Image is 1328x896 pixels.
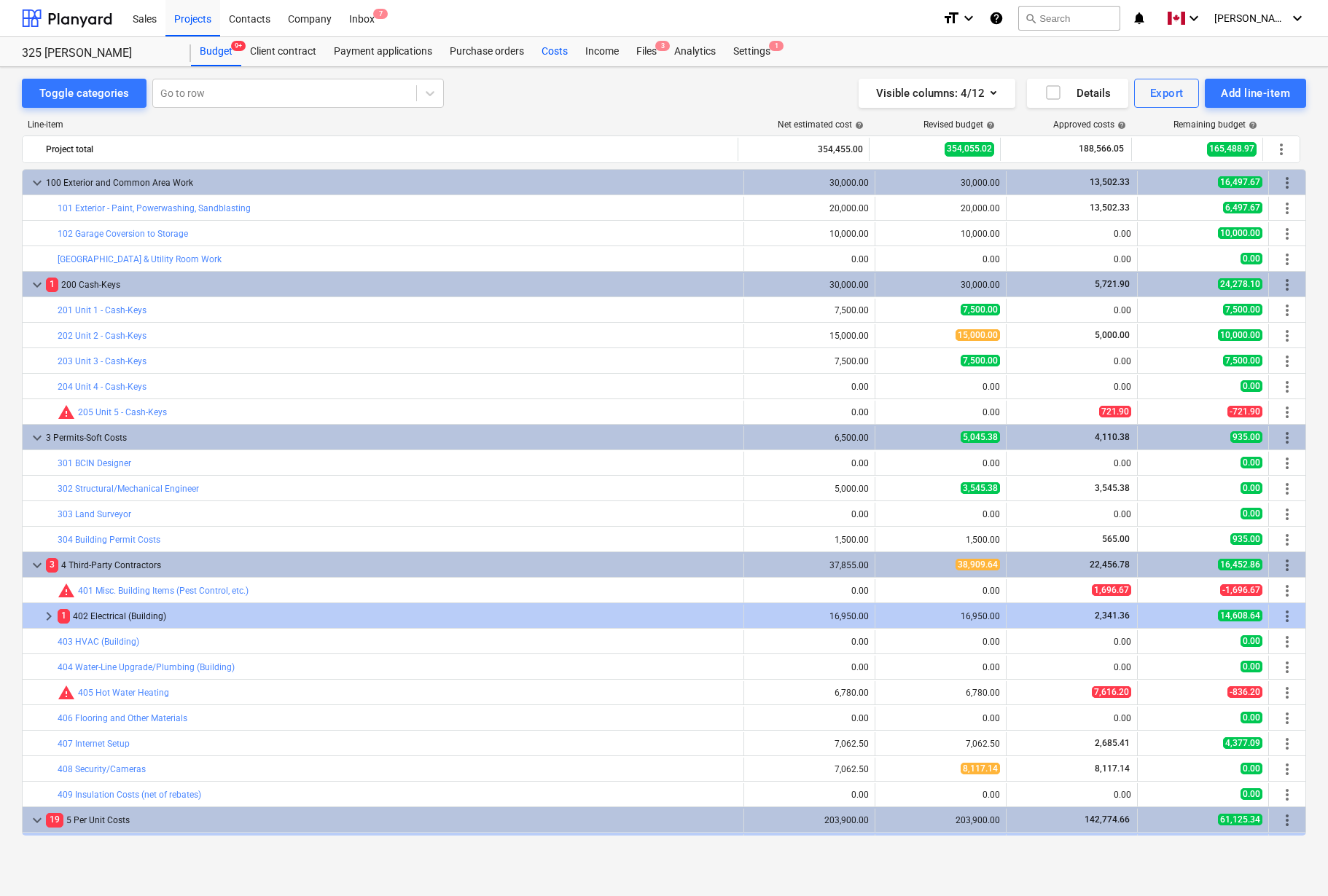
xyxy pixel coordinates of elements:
[750,305,869,315] div: 7,500.00
[1134,79,1200,108] button: Export
[1218,176,1262,188] span: 16,497.67
[58,254,222,264] a: [GEOGRAPHIC_DATA] & Utility Room Work
[1255,826,1328,896] iframe: Chat Widget
[750,713,869,723] div: 0.00
[28,174,46,192] span: keyboard_arrow_down
[750,815,869,825] div: 203,900.00
[628,37,665,66] a: Files3
[1241,763,1262,774] span: 0.00
[58,713,187,723] a: 406 Flooring and Other Materials
[1218,559,1262,570] span: 16,452.86
[859,79,1015,108] button: Visible columns:4/12
[1093,763,1131,774] span: 8,117.14
[58,609,70,623] span: 1
[1241,508,1262,519] span: 0.00
[1101,534,1131,544] span: 565.00
[750,178,869,188] div: 30,000.00
[665,37,724,66] a: Analytics
[1241,788,1262,800] span: 0.00
[744,138,863,161] div: 354,455.00
[28,811,46,829] span: keyboard_arrow_down
[945,142,994,156] span: 354,055.02
[1207,142,1257,156] span: 165,488.97
[983,121,995,130] span: help
[78,407,167,417] a: 205 Unit 5 - Cash-Keys
[1278,327,1296,345] span: More actions
[1025,12,1036,24] span: search
[750,203,869,213] div: 20,000.00
[46,558,58,572] span: 3
[191,37,241,66] div: Budget
[961,482,1000,494] span: 3,545.38
[750,586,869,596] div: 0.00
[1092,584,1131,596] span: 1,696.67
[750,535,869,545] div: 1,500.00
[1012,305,1131,315] div: 0.00
[1278,225,1296,243] span: More actions
[1278,353,1296,370] span: More actions
[881,662,1000,672] div: 0.00
[655,41,670,51] span: 3
[881,790,1000,800] div: 0.00
[1218,814,1262,825] span: 61,125.34
[241,37,325,66] a: Client contract
[58,305,147,315] a: 201 Unit 1 - Cash-Keys
[1278,684,1296,702] span: More actions
[724,37,779,66] a: Settings1
[1093,432,1131,442] span: 4,110.38
[58,764,146,774] a: 408 Security/Cameras
[881,458,1000,468] div: 0.00
[325,37,441,66] div: Payment applications
[750,407,869,417] div: 0.00
[1088,177,1131,187] span: 13,502.33
[778,119,864,130] div: Net estimated cost
[750,356,869,366] div: 7,500.00
[750,254,869,264] div: 0.00
[1012,662,1131,672] div: 0.00
[750,229,869,239] div: 10,000.00
[1241,457,1262,468] span: 0.00
[1278,200,1296,217] span: More actions
[22,119,739,130] div: Line-item
[881,280,1000,290] div: 30,000.00
[58,331,147,341] a: 202 Unit 2 - Cash-Keys
[881,713,1000,723] div: 0.00
[1223,737,1262,749] span: 4,377.09
[724,37,779,66] div: Settings
[750,509,869,519] div: 0.00
[231,41,246,51] span: 9+
[1092,686,1131,698] span: 7,616.20
[923,119,995,130] div: Revised budget
[881,688,1000,698] div: 6,780.00
[1218,329,1262,341] span: 10,000.00
[1012,254,1131,264] div: 0.00
[1278,811,1296,829] span: More actions
[28,557,46,574] span: keyboard_arrow_down
[58,404,75,421] span: Committed costs exceed revised budget
[956,559,1000,570] span: 38,909.64
[750,662,869,672] div: 0.00
[1223,304,1262,315] span: 7,500.00
[1246,121,1257,130] span: help
[1218,610,1262,621] span: 14,608.64
[750,458,869,468] div: 0.00
[58,637,139,647] a: 403 HVAC (Building)
[961,355,1000,366] span: 7,500.00
[577,37,628,66] div: Income
[1093,483,1131,493] span: 3,545.38
[58,484,199,494] a: 302 Structural/Mechanical Engineer
[1220,584,1262,596] span: -1,696.67
[58,605,738,628] div: 402 Electrical (Building)
[1223,202,1262,213] span: 6,497.67
[1278,735,1296,752] span: More actions
[881,509,1000,519] div: 0.00
[881,203,1000,213] div: 20,000.00
[960,9,977,27] i: keyboard_arrow_down
[1185,9,1203,27] i: keyboard_arrow_down
[1289,9,1306,27] i: keyboard_arrow_down
[58,834,738,857] div: 1000 Unit 1
[1214,12,1287,24] span: [PERSON_NAME]
[1044,84,1111,103] div: Details
[750,331,869,341] div: 15,000.00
